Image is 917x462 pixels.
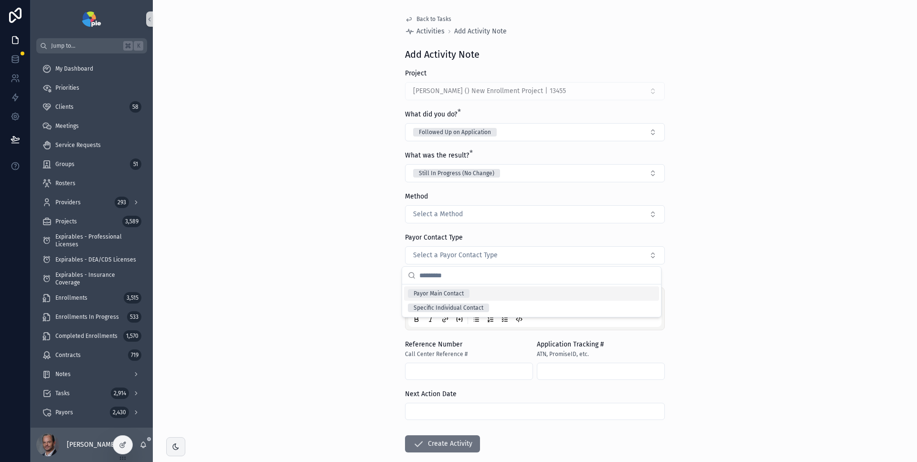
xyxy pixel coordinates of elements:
[454,27,507,36] a: Add Activity Note
[55,389,70,397] span: Tasks
[36,117,147,135] a: Meetings
[36,270,147,287] a: Expirables - Insurance Coverage
[55,313,119,321] span: Enrollments In Progress
[36,232,147,249] a: Expirables - Professional Licenses
[128,349,141,361] div: 719
[110,407,129,418] div: 2,430
[405,151,469,159] span: What was the result?
[123,330,141,342] div: 1,570
[55,84,79,92] span: Priorities
[55,103,74,111] span: Clients
[405,123,665,141] button: Select Button
[405,390,457,398] span: Next Action Date
[51,42,119,50] span: Jump to...
[55,141,101,149] span: Service Requests
[419,169,494,178] div: Still In Progress (No Change)
[36,156,147,173] a: Groups51
[413,251,498,260] span: Select a Payor Contact Type
[36,175,147,192] a: Rosters
[405,246,665,264] button: Select Button
[36,213,147,230] a: Projects3,589
[127,311,141,323] div: 533
[405,69,427,77] span: Project
[129,101,141,113] div: 58
[55,199,81,206] span: Providers
[405,15,451,23] a: Back to Tasks
[405,164,665,182] button: Select Button
[36,38,147,53] button: Jump to...K
[537,340,604,348] span: Application Tracking #
[36,251,147,268] a: Expirables - DEA/CDS Licenses
[405,233,463,241] span: Payor Contact Type
[67,440,117,450] p: [PERSON_NAME]
[135,42,142,50] span: K
[405,110,457,118] span: What did you do?
[55,294,87,302] span: Enrollments
[419,128,491,136] div: Followed Up on Application
[416,15,451,23] span: Back to Tasks
[111,388,129,399] div: 2,914
[55,218,77,225] span: Projects
[55,271,138,286] span: Expirables - Insurance Coverage
[36,136,147,154] a: Service Requests
[36,79,147,96] a: Priorities
[55,179,75,187] span: Rosters
[55,160,75,168] span: Groups
[130,158,141,170] div: 51
[413,210,463,219] span: Select a Method
[537,350,589,358] span: ATN, PromiseID, etc.
[36,327,147,345] a: Completed Enrollments1,570
[55,409,73,416] span: Payors
[36,385,147,402] a: Tasks2,914
[122,216,141,227] div: 3,589
[36,60,147,77] a: My Dashboard
[405,350,468,358] span: Call Center Reference #
[55,65,93,73] span: My Dashboard
[36,308,147,325] a: Enrollments In Progress533
[124,292,141,304] div: 3,515
[405,205,665,223] button: Select Button
[55,332,117,340] span: Completed Enrollments
[405,48,480,61] h1: Add Activity Note
[405,27,445,36] a: Activities
[405,340,462,348] span: Reference Number
[36,366,147,383] a: Notes
[55,370,71,378] span: Notes
[36,98,147,115] a: Clients58
[414,289,464,298] div: Payor Main Contact
[36,346,147,364] a: Contracts719
[55,351,81,359] span: Contracts
[36,404,147,421] a: Payors2,430
[405,435,480,452] button: Create Activity
[414,304,483,312] div: Specific Individual Contact
[115,197,129,208] div: 293
[405,192,428,200] span: Method
[55,256,136,263] span: Expirables - DEA/CDS Licenses
[55,233,138,248] span: Expirables - Professional Licenses
[82,11,101,27] img: App logo
[31,53,153,428] div: scrollable content
[36,194,147,211] a: Providers293
[36,289,147,306] a: Enrollments3,515
[416,27,445,36] span: Activities
[55,122,79,130] span: Meetings
[402,284,661,317] div: Suggestions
